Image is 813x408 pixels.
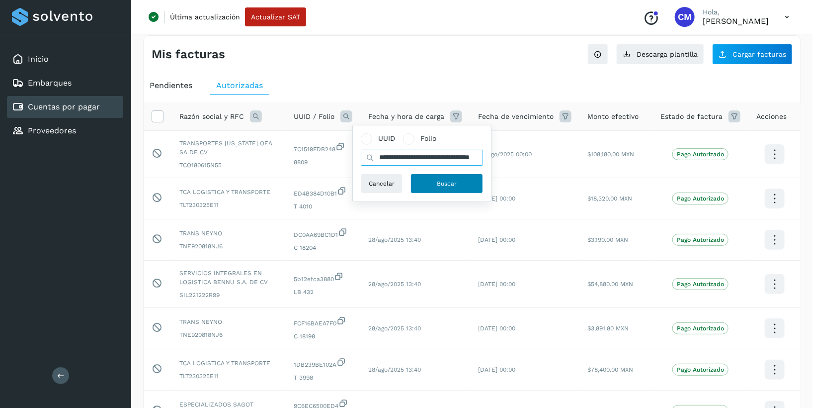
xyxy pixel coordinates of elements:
span: 7C1519FDB248 [294,142,352,154]
span: [DATE] 00:00 [478,236,515,243]
span: Acciones [756,111,787,122]
span: TLT230325E11 [179,201,278,209]
span: $54,880.00 MXN [587,281,633,288]
span: 28/ago/2025 13:40 [368,281,421,288]
div: Proveedores [7,120,123,142]
span: $3,190.00 MXN [587,236,628,243]
span: TRANSPORTES [US_STATE] OEA SA DE CV [179,139,278,157]
span: TCA LOGISTICA Y TRANSPORTE [179,188,278,197]
span: Pendientes [150,81,192,90]
span: [DATE] 00:00 [478,325,515,332]
span: Fecha de vencimiento [478,111,554,122]
p: Pago Autorizado [677,236,724,243]
button: Cargar facturas [712,44,793,65]
a: Inicio [28,54,49,64]
p: Pago Autorizado [677,151,724,158]
span: 28/ago/2025 13:40 [368,325,421,332]
span: 28/ago/2025 13:40 [368,366,421,373]
span: FCF16BAEA7F0 [294,316,352,328]
button: Actualizar SAT [245,7,306,26]
p: Última actualización [170,12,240,21]
span: TCO180615N55 [179,161,278,170]
a: Proveedores [28,126,76,135]
span: LB 432 [294,288,352,297]
p: Pago Autorizado [677,325,724,332]
span: 28/ago/2025 13:40 [368,236,421,243]
span: [DATE] 00:00 [478,195,515,202]
span: Monto efectivo [587,111,639,122]
span: 30/ago/2025 00:00 [478,151,532,158]
div: Embarques [7,72,123,94]
p: Pago Autorizado [677,281,724,288]
span: ED4B384D10B1 [294,186,352,198]
span: TCA LOGISTICA Y TRANSPORTE [179,359,278,368]
p: Pago Autorizado [677,366,724,373]
span: C 18204 [294,243,352,252]
a: Embarques [28,78,72,88]
span: TRANS NEYNO [179,317,278,326]
span: Razón social y RFC [179,111,244,122]
div: Cuentas por pagar [7,96,123,118]
span: $78,400.00 MXN [587,366,633,373]
span: DC0AA69BC1D1 [294,227,352,239]
div: Inicio [7,48,123,70]
a: Cuentas por pagar [28,102,100,111]
span: TRANS NEYNO [179,229,278,238]
span: SERVICIOS INTEGRALES EN LOGISTICA BENNU S.A. DE CV [179,269,278,287]
span: Descarga plantilla [637,51,698,58]
span: [DATE] 00:00 [478,281,515,288]
button: Descarga plantilla [616,44,704,65]
span: Estado de factura [660,111,723,122]
span: C 18198 [294,332,352,341]
span: Autorizadas [216,81,263,90]
span: [DATE] 00:00 [478,366,515,373]
span: SIL221222R99 [179,291,278,300]
p: Hola, [703,8,769,16]
span: UUID / Folio [294,111,334,122]
p: Pago Autorizado [677,195,724,202]
span: 5b12efca3880 [294,272,352,284]
span: TNE920818NJ6 [179,242,278,251]
span: 8809 [294,158,352,167]
span: Fecha y hora de carga [368,111,444,122]
span: 1DB239BE102A [294,357,352,369]
span: $3,891.80 MXN [587,325,629,332]
span: T 3998 [294,373,352,382]
span: Actualizar SAT [251,13,300,20]
span: Cargar facturas [732,51,786,58]
span: T 4010 [294,202,352,211]
span: $108,180.00 MXN [587,151,634,158]
p: Cynthia Mendoza [703,16,769,26]
span: TLT230325E11 [179,372,278,381]
span: TNE920818NJ6 [179,330,278,339]
span: $18,320.00 MXN [587,195,632,202]
h4: Mis facturas [152,47,225,62]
